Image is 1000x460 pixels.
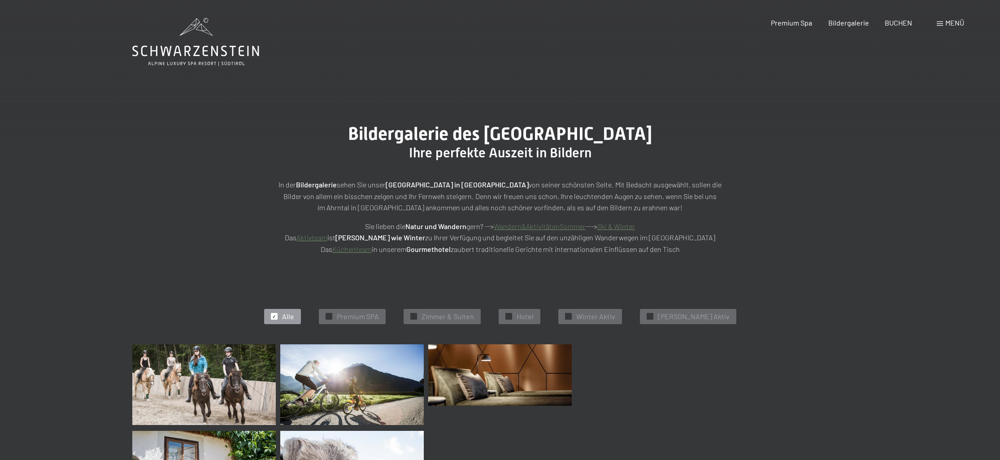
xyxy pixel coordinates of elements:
[507,313,510,320] span: ✓
[724,344,868,447] img: Bildergalerie
[885,18,912,27] a: BUCHEN
[412,313,415,320] span: ✓
[771,18,812,27] a: Premium Spa
[276,179,724,213] p: In der sehen Sie unser von seiner schönsten Seite. Mit Bedacht ausgewählt, sollen die Bilder von ...
[658,312,730,321] span: [PERSON_NAME] Aktiv
[132,344,276,425] img: Bildergalerie
[576,312,615,321] span: Winter Aktiv
[337,312,379,321] span: Premium SPA
[517,312,534,321] span: Hotel
[597,222,635,230] a: Ski & Winter
[386,180,529,189] strong: [GEOGRAPHIC_DATA] in [GEOGRAPHIC_DATA]
[409,145,591,161] span: Ihre perfekte Auszeit in Bildern
[296,233,327,242] a: Aktivteam
[422,312,474,321] span: Zimmer & Suiten
[566,313,570,320] span: ✓
[406,245,451,253] strong: Gourmethotel
[272,313,276,320] span: ✓
[828,18,869,27] a: Bildergalerie
[648,313,652,320] span: ✓
[494,222,586,230] a: Wandern&AktivitätenSommer
[332,245,372,253] a: Küchenteam
[428,344,572,406] img: Bildergalerie
[945,18,964,27] span: Menü
[327,313,330,320] span: ✓
[280,344,424,425] img: Bildergalerie
[335,233,425,242] strong: [PERSON_NAME] wie Winter
[276,221,724,255] p: Sie lieben die gern? --> ---> Das ist zu Ihrer Verfügung und begleitet Sie auf den unzähligen Wan...
[348,123,652,144] span: Bildergalerie des [GEOGRAPHIC_DATA]
[296,180,337,189] strong: Bildergalerie
[282,312,294,321] span: Alle
[405,222,466,230] strong: Natur und Wandern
